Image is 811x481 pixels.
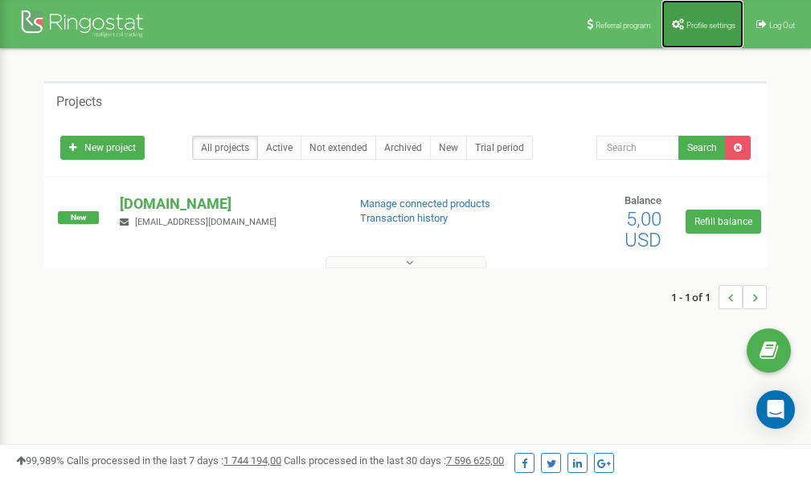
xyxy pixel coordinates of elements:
[375,136,431,160] a: Archived
[16,455,64,467] span: 99,989%
[625,208,661,251] span: 5,00 USD
[678,136,726,160] button: Search
[301,136,376,160] a: Not extended
[192,136,258,160] a: All projects
[686,210,761,234] a: Refill balance
[671,269,767,325] nav: ...
[686,21,735,30] span: Profile settings
[257,136,301,160] a: Active
[756,390,795,429] div: Open Intercom Messenger
[596,21,651,30] span: Referral program
[430,136,467,160] a: New
[120,194,334,214] p: [DOMAIN_NAME]
[671,285,719,309] span: 1 - 1 of 1
[446,455,504,467] u: 7 596 625,00
[67,455,281,467] span: Calls processed in the last 7 days :
[596,136,679,160] input: Search
[360,198,490,210] a: Manage connected products
[284,455,504,467] span: Calls processed in the last 30 days :
[360,212,448,224] a: Transaction history
[58,211,99,224] span: New
[56,95,102,109] h5: Projects
[135,217,276,227] span: [EMAIL_ADDRESS][DOMAIN_NAME]
[60,136,145,160] a: New project
[625,194,661,206] span: Balance
[466,136,533,160] a: Trial period
[769,21,795,30] span: Log Out
[223,455,281,467] u: 1 744 194,00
